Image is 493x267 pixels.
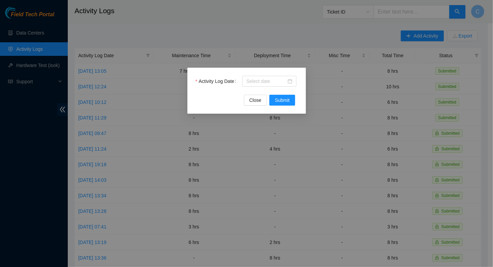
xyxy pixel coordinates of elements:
span: Close [249,96,261,104]
span: Submit [275,96,290,104]
input: Activity Log Date [246,77,286,85]
button: Submit [269,95,295,106]
label: Activity Log Date [196,76,239,87]
button: Close [244,95,267,106]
